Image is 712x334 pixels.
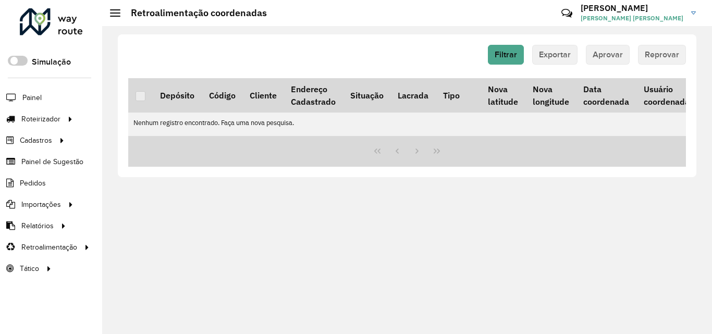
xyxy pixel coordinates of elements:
[343,78,390,113] th: Situação
[20,263,39,274] span: Tático
[436,78,467,113] th: Tipo
[390,78,435,113] th: Lacrada
[21,156,83,167] span: Painel de Sugestão
[20,178,46,189] span: Pedidos
[21,242,77,253] span: Retroalimentação
[32,56,71,68] label: Simulação
[495,50,517,59] span: Filtrar
[22,92,42,103] span: Painel
[488,45,524,65] button: Filtrar
[481,78,525,113] th: Nova latitude
[153,78,201,113] th: Depósito
[284,78,343,113] th: Endereço Cadastrado
[581,3,683,13] h3: [PERSON_NAME]
[556,2,578,24] a: Contato Rápido
[576,78,636,113] th: Data coordenada
[202,78,242,113] th: Código
[242,78,284,113] th: Cliente
[581,14,683,23] span: [PERSON_NAME] [PERSON_NAME]
[21,220,54,231] span: Relatórios
[525,78,576,113] th: Nova longitude
[21,199,61,210] span: Importações
[120,7,267,19] h2: Retroalimentação coordenadas
[636,78,696,113] th: Usuário coordenada
[21,114,60,125] span: Roteirizador
[20,135,52,146] span: Cadastros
